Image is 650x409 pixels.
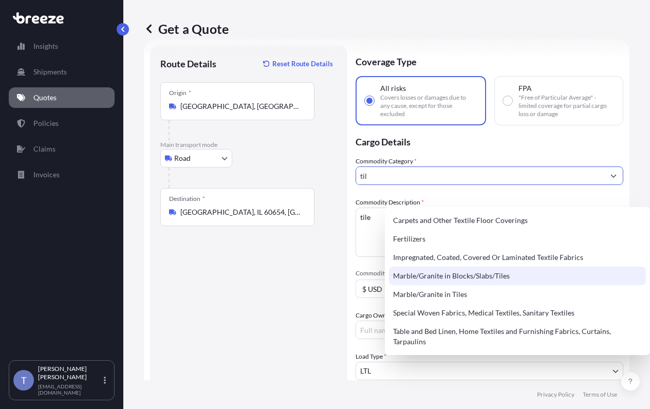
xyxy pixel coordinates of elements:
[380,83,406,94] span: All risks
[169,195,205,203] div: Destination
[356,166,604,185] input: Select a commodity type
[160,141,337,149] p: Main transport mode
[518,94,615,118] span: "Free of Particular Average" - limited coverage for partial cargo loss or damage
[389,248,646,267] div: Impregnated, Coated, Covered Or Laminated Textile Fabrics
[389,322,646,351] div: Table and Bed Linen, Home Textiles and Furnishing Fabrics, Curtains, Tarpaulins
[356,45,623,76] p: Coverage Type
[389,211,646,230] div: Carpets and Other Textile Floor Coverings
[180,207,302,217] input: Destination
[160,149,232,168] button: Select transport
[389,285,646,304] div: Marble/Granite in Tiles
[356,197,424,208] label: Commodity Description
[33,92,57,103] p: Quotes
[356,125,623,156] p: Cargo Details
[356,310,396,321] label: Cargo Owner
[180,101,302,111] input: Origin
[389,230,646,248] div: Fertilizers
[160,58,216,70] p: Route Details
[38,383,102,396] p: [EMAIL_ADDRESS][DOMAIN_NAME]
[169,89,191,97] div: Origin
[21,375,27,385] span: T
[389,267,646,285] div: Marble/Granite in Blocks/Slabs/Tiles
[389,211,646,351] div: Suggestions
[380,94,477,118] span: Covers losses or damages due to any cause, except for those excluded
[356,351,386,362] span: Load Type
[33,67,67,77] p: Shipments
[583,391,617,399] p: Terms of Use
[33,170,60,180] p: Invoices
[389,304,646,322] div: Special Woven Fabrics, Medical Textiles, Sanitary Textiles
[537,391,574,399] p: Privacy Policy
[174,153,191,163] span: Road
[272,59,333,69] p: Reset Route Details
[518,83,532,94] span: FPA
[604,166,623,185] button: Show suggestions
[356,156,417,166] label: Commodity Category
[33,118,59,128] p: Policies
[144,21,229,37] p: Get a Quote
[38,365,102,381] p: [PERSON_NAME] [PERSON_NAME]
[360,366,371,376] span: LTL
[356,269,623,277] span: Commodity Value
[356,321,604,339] input: Full name
[33,41,58,51] p: Insights
[33,144,55,154] p: Claims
